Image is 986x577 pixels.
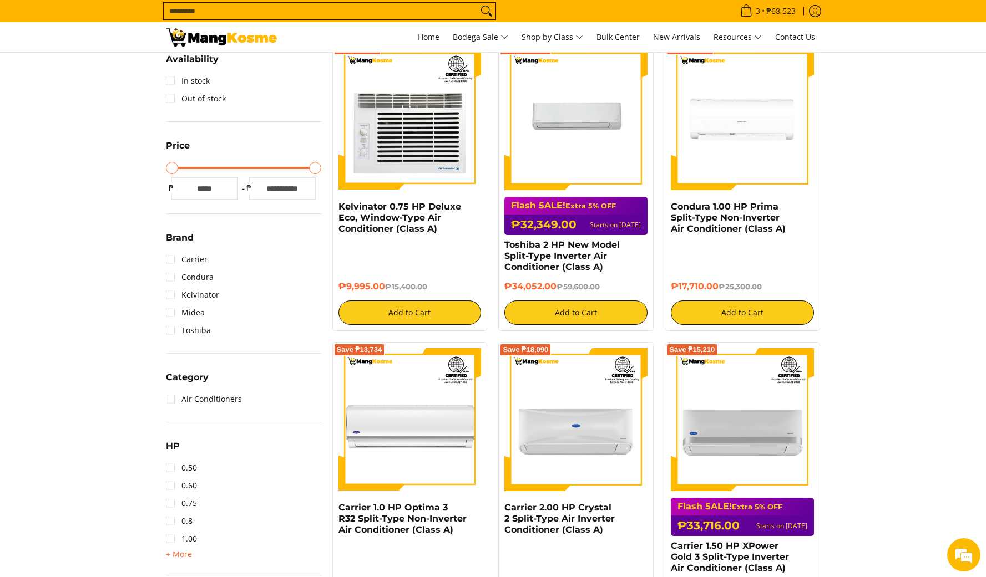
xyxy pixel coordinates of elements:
[166,494,197,512] a: 0.75
[653,32,700,42] span: New Arrivals
[166,141,190,150] span: Price
[504,300,648,325] button: Add to Cart
[166,182,177,193] span: ₱
[385,282,427,291] del: ₱15,400.00
[166,141,190,159] summary: Open
[166,304,205,321] a: Midea
[337,346,382,353] span: Save ₱13,734
[418,32,439,42] span: Home
[166,550,192,559] span: + More
[669,346,715,353] span: Save ₱15,210
[166,268,214,286] a: Condura
[671,348,814,491] img: Carrier 1.50 HP XPower Gold 3 Split-Type Inverter Air Conditioner (Class A)
[447,22,514,52] a: Bodega Sale
[166,55,219,72] summary: Open
[166,233,194,251] summary: Open
[504,348,648,491] img: Carrier 2.00 HP Crystal 2 Split-Type Air Inverter Conditioner (Class A)
[516,22,589,52] a: Shop by Class
[338,300,482,325] button: Add to Cart
[412,22,445,52] a: Home
[166,390,242,408] a: Air Conditioners
[770,22,821,52] a: Contact Us
[338,348,482,491] img: Carrier 1.0 HP Optima 3 R32 Split-Type Non-Inverter Air Conditioner (Class A)
[671,300,814,325] button: Add to Cart
[557,282,600,291] del: ₱59,600.00
[166,373,209,382] span: Category
[648,22,706,52] a: New Arrivals
[596,32,640,42] span: Bulk Center
[166,459,197,477] a: 0.50
[754,7,762,15] span: 3
[166,286,219,304] a: Kelvinator
[504,502,615,535] a: Carrier 2.00 HP Crystal 2 Split-Type Air Inverter Conditioner (Class A)
[671,281,814,292] h6: ₱17,710.00
[765,7,797,15] span: ₱68,523
[714,30,762,44] span: Resources
[166,442,180,451] span: HP
[591,22,645,52] a: Bulk Center
[671,201,786,234] a: Condura 1.00 HP Prima Split-Type Non-Inverter Air Conditioner (Class A)
[671,540,789,573] a: Carrier 1.50 HP XPower Gold 3 Split-Type Inverter Air Conditioner (Class A)
[737,5,799,17] span: •
[166,233,194,242] span: Brand
[719,282,762,291] del: ₱25,300.00
[504,47,648,190] img: Toshiba 2 HP New Model Split-Type Inverter Air Conditioner (Class A)
[775,32,815,42] span: Contact Us
[166,251,208,268] a: Carrier
[288,22,821,52] nav: Main Menu
[166,512,193,530] a: 0.8
[166,321,211,339] a: Toshiba
[338,502,467,535] a: Carrier 1.0 HP Optima 3 R32 Split-Type Non-Inverter Air Conditioner (Class A)
[166,442,180,459] summary: Open
[166,55,219,64] span: Availability
[522,30,583,44] span: Shop by Class
[504,239,620,272] a: Toshiba 2 HP New Model Split-Type Inverter Air Conditioner (Class A)
[338,201,461,234] a: Kelvinator 0.75 HP Deluxe Eco, Window-Type Air Conditioner (Class A)
[504,281,648,292] h6: ₱34,052.00
[671,47,814,190] img: Condura 1.00 HP Prima Split-Type Non-Inverter Air Conditioner (Class A)
[166,72,210,90] a: In stock
[166,373,209,390] summary: Open
[166,530,197,548] a: 1.00
[708,22,767,52] a: Resources
[503,346,548,353] span: Save ₱18,090
[166,477,197,494] a: 0.60
[453,30,508,44] span: Bodega Sale
[338,47,482,190] img: Kelvinator 0.75 HP Deluxe Eco, Window-Type Air Conditioner (Class A)
[166,548,192,561] summary: Open
[478,3,495,19] button: Search
[166,90,226,108] a: Out of stock
[166,28,277,47] img: Bodega Sale Aircon l Mang Kosme: Home Appliances Warehouse Sale
[338,281,482,292] h6: ₱9,995.00
[244,182,255,193] span: ₱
